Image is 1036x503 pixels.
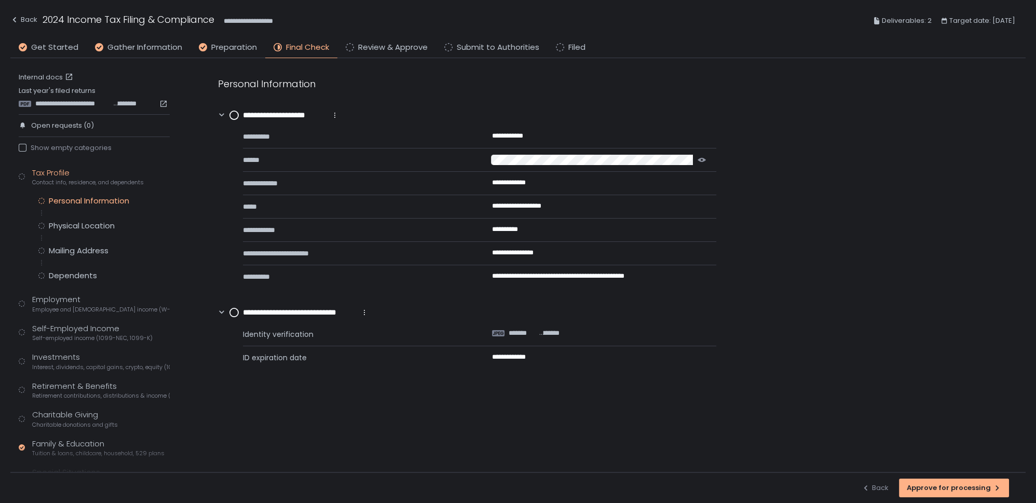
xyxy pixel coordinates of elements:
[358,42,428,53] span: Review & Approve
[218,77,716,91] div: Personal Information
[862,479,889,497] button: Back
[32,334,153,342] span: Self-employed income (1099-NEC, 1099-K)
[286,42,329,53] span: Final Check
[211,42,257,53] span: Preparation
[32,179,144,186] span: Contact info, residence, and dependents
[882,15,932,27] span: Deliverables: 2
[19,73,75,82] a: Internal docs
[43,12,214,26] h1: 2024 Income Tax Filing & Compliance
[32,409,118,429] div: Charitable Giving
[107,42,182,53] span: Gather Information
[32,392,170,400] span: Retirement contributions, distributions & income (1099-R, 5498)
[32,294,170,314] div: Employment
[49,221,115,231] div: Physical Location
[32,351,170,371] div: Investments
[32,438,165,458] div: Family & Education
[32,421,118,429] span: Charitable donations and gifts
[19,86,170,108] div: Last year's filed returns
[49,270,97,281] div: Dependents
[32,167,144,187] div: Tax Profile
[949,15,1015,27] span: Target date: [DATE]
[10,12,37,30] button: Back
[49,246,108,256] div: Mailing Address
[32,380,170,400] div: Retirement & Benefits
[32,467,127,486] div: Special Situations
[10,13,37,26] div: Back
[862,483,889,493] div: Back
[32,363,170,371] span: Interest, dividends, capital gains, crypto, equity (1099s, K-1s)
[31,121,94,130] span: Open requests (0)
[243,329,467,339] span: Identity verification
[31,42,78,53] span: Get Started
[568,42,585,53] span: Filed
[899,479,1009,497] button: Approve for processing
[32,450,165,457] span: Tuition & loans, childcare, household, 529 plans
[32,323,153,343] div: Self-Employed Income
[32,306,170,314] span: Employee and [DEMOGRAPHIC_DATA] income (W-2s)
[907,483,1001,493] div: Approve for processing
[49,196,129,206] div: Personal Information
[243,352,467,363] span: ID expiration date
[457,42,539,53] span: Submit to Authorities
